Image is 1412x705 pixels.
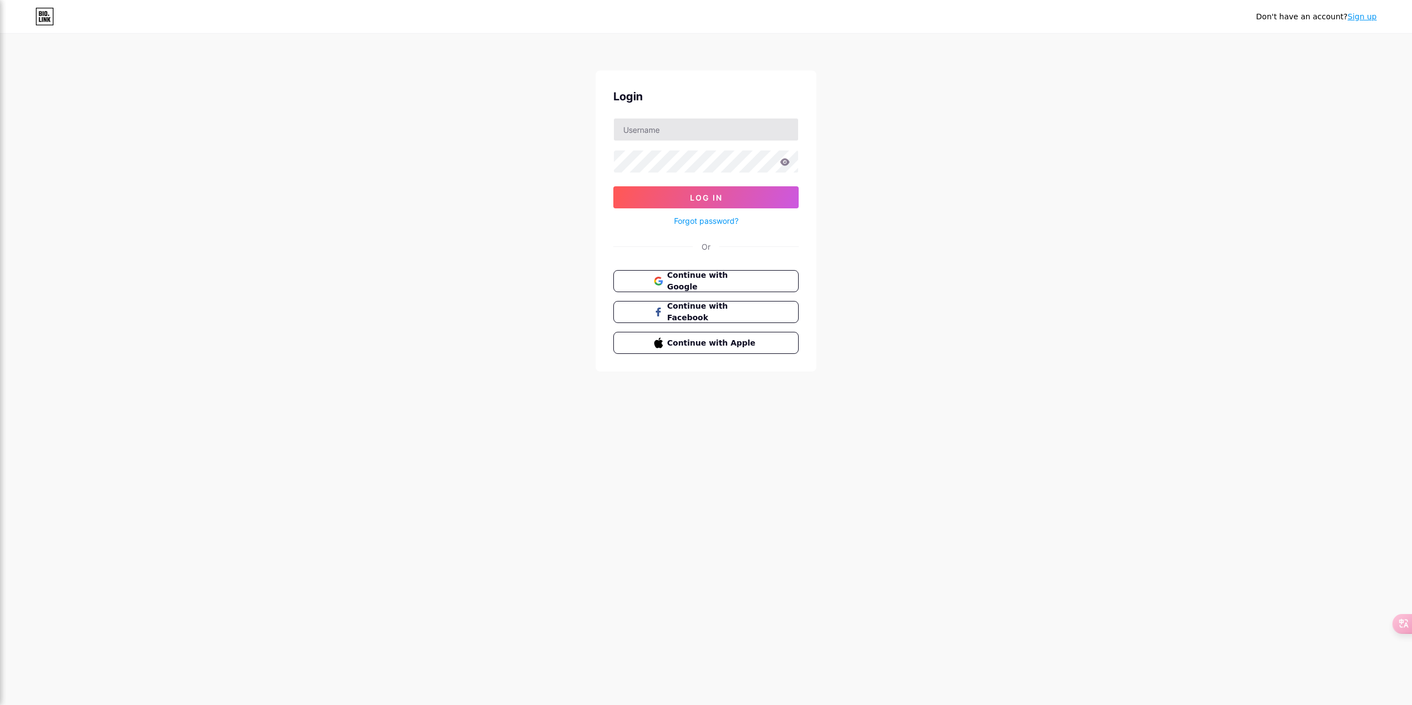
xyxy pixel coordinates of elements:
button: Continue with Google [613,270,799,292]
input: Username [614,119,798,141]
span: Continue with Google [667,270,758,293]
a: Sign up [1347,12,1377,21]
span: Continue with Facebook [667,300,758,324]
div: Login [613,88,799,105]
span: Continue with Apple [667,337,758,349]
span: Log In [690,193,723,202]
a: Forgot password? [674,215,739,227]
button: Log In [613,186,799,208]
div: Don't have an account? [1256,11,1377,23]
div: Or [702,241,710,252]
button: Continue with Facebook [613,301,799,323]
button: Continue with Apple [613,332,799,354]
